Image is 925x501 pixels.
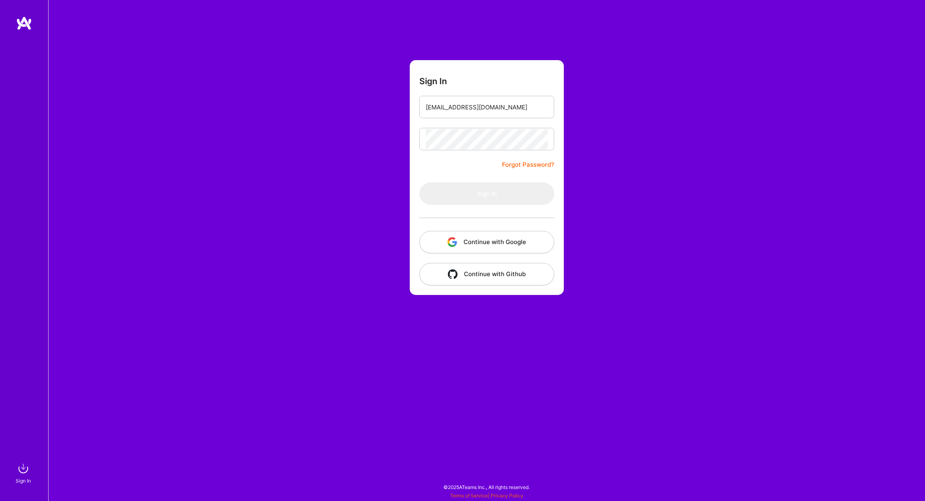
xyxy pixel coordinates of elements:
[502,160,554,170] a: Forgot Password?
[419,263,554,285] button: Continue with Github
[447,237,457,247] img: icon
[16,477,31,485] div: Sign In
[450,493,523,499] span: |
[426,97,548,117] input: Email...
[15,461,31,477] img: sign in
[16,16,32,30] img: logo
[419,231,554,253] button: Continue with Google
[491,493,523,499] a: Privacy Policy
[419,76,447,86] h3: Sign In
[48,477,925,497] div: © 2025 ATeams Inc., All rights reserved.
[448,269,457,279] img: icon
[450,493,488,499] a: Terms of Service
[17,461,31,485] a: sign inSign In
[419,182,554,205] button: Sign In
